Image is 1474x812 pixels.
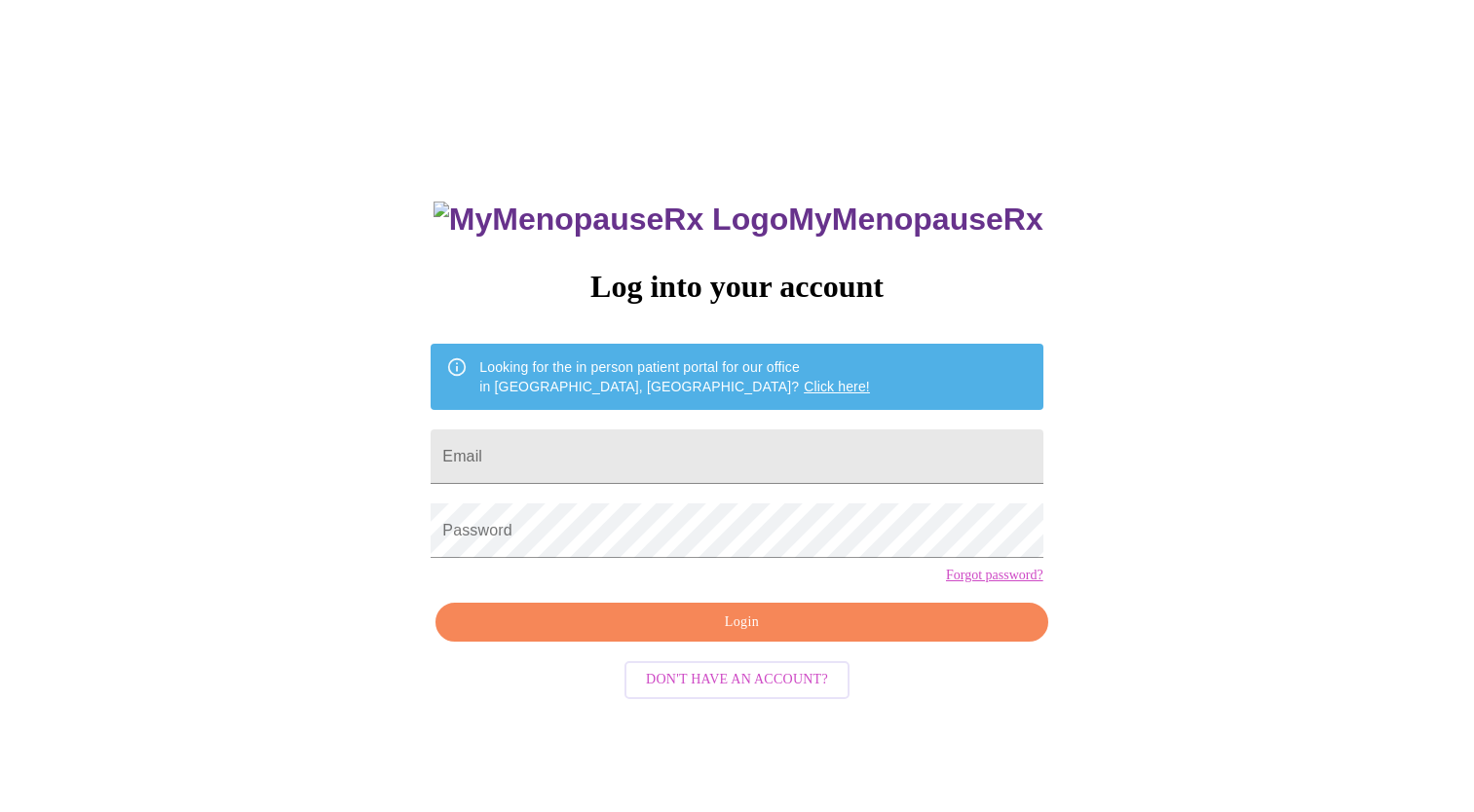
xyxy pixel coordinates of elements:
span: Login [458,610,1025,635]
a: Forgot password? [946,568,1043,583]
span: Don't have an account? [646,668,828,692]
div: Looking for the in person patient portal for our office in [GEOGRAPHIC_DATA], [GEOGRAPHIC_DATA]? [479,350,870,404]
h3: MyMenopauseRx [434,202,1043,238]
a: Click here! [804,379,870,394]
img: MyMenopauseRx Logo [434,202,788,238]
button: Don't have an account? [624,661,850,699]
button: Login [435,603,1047,643]
a: Don't have an account? [620,670,854,686]
h3: Log into your account [431,269,1042,305]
